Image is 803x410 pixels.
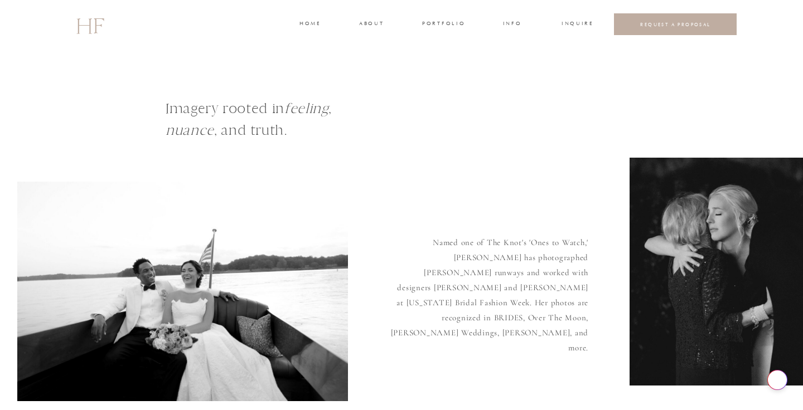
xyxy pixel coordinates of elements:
a: INFO [502,19,523,30]
h1: Imagery rooted in , , and truth. [166,97,467,164]
a: INQUIRE [562,19,592,30]
a: HF [76,8,104,41]
p: Named one of The Knot's 'Ones to Watch,' [PERSON_NAME] has photographed [PERSON_NAME] runways and... [390,235,588,350]
a: portfolio [422,19,464,30]
a: about [359,19,383,30]
i: nuance [166,121,214,139]
a: home [299,19,320,30]
a: REQUEST A PROPOSAL [623,21,728,27]
i: feeling [284,100,328,117]
p: [PERSON_NAME] is a Destination Fine Art Film Wedding Photographer based in the Southeast, serving... [102,57,702,91]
